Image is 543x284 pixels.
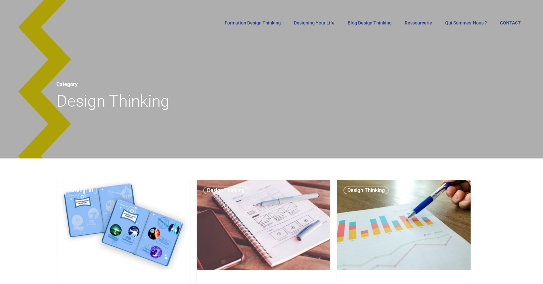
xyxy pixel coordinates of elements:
[343,187,389,194] a: Design Thinking
[294,20,335,25] span: Designing Your Life
[225,20,281,25] span: Formation Design Thinking
[221,21,284,25] a: Formation Design Thinking
[56,81,78,87] span: Category
[445,20,487,25] span: Qui sommes-nous ?
[344,21,395,25] a: Blog Design Thinking
[401,21,435,25] a: Ressourcerie
[497,21,524,25] a: CONTACT
[203,187,249,194] a: Design Thinking
[63,187,97,194] a: Partenariat
[348,20,392,25] span: Blog Design Thinking
[500,20,521,25] span: CONTACT
[442,21,490,25] a: Qui sommes-nous ?
[291,21,338,25] a: Designing Your Life
[405,20,432,25] span: Ressourcerie
[56,90,487,112] h1: Design Thinking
